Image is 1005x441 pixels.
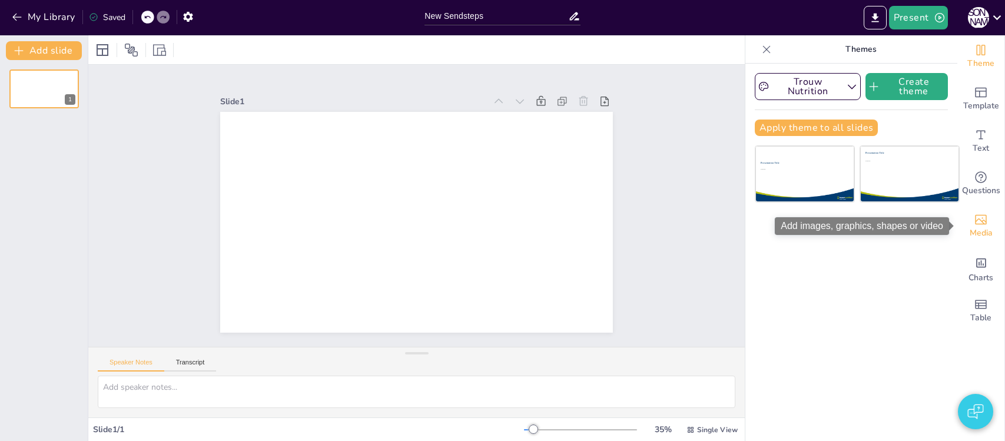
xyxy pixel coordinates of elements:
div: 1 [65,94,75,105]
div: Subtitle [761,168,818,170]
div: Presentation Title [761,161,818,164]
div: Saved [89,12,125,23]
button: My Library [9,8,80,26]
button: [PERSON_NAME] [968,6,989,29]
span: Text [973,142,989,155]
span: Theme [967,57,994,70]
button: Trouw Nutrition [755,73,861,100]
span: Table [970,311,991,324]
span: Media [970,227,993,240]
span: Template [963,100,999,112]
button: Export to PowerPoint [864,6,887,29]
div: 35 % [649,424,677,435]
button: Transcript [164,359,217,372]
input: Insert title [424,8,568,25]
div: Add charts and graphs [957,247,1004,290]
div: 1 [9,69,79,108]
div: Add images, graphics, shapes or video [957,205,1004,247]
div: Resize presentation [151,41,168,59]
span: Questions [962,184,1000,197]
span: Single View [697,425,738,435]
div: Layout [93,41,112,59]
div: [PERSON_NAME] [968,7,989,28]
p: Themes [776,35,946,64]
button: Present [889,6,948,29]
div: Get real-time input from your audience [957,163,1004,205]
button: Add slide [6,41,82,60]
div: Slide 1 [220,96,486,107]
button: Speaker Notes [98,359,164,372]
div: Subtitle [865,160,946,162]
div: Change the overall theme [957,35,1004,78]
span: Charts [968,271,993,284]
div: Add ready made slides [957,78,1004,120]
button: Create theme [865,73,948,100]
button: Apply theme to all slides [755,120,878,136]
div: Add images, graphics, shapes or video [775,217,949,235]
div: Add text boxes [957,120,1004,163]
div: Presentation Title [865,151,946,154]
span: Position [124,43,138,57]
div: Add a table [957,290,1004,332]
div: Slide 1 / 1 [93,424,524,435]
